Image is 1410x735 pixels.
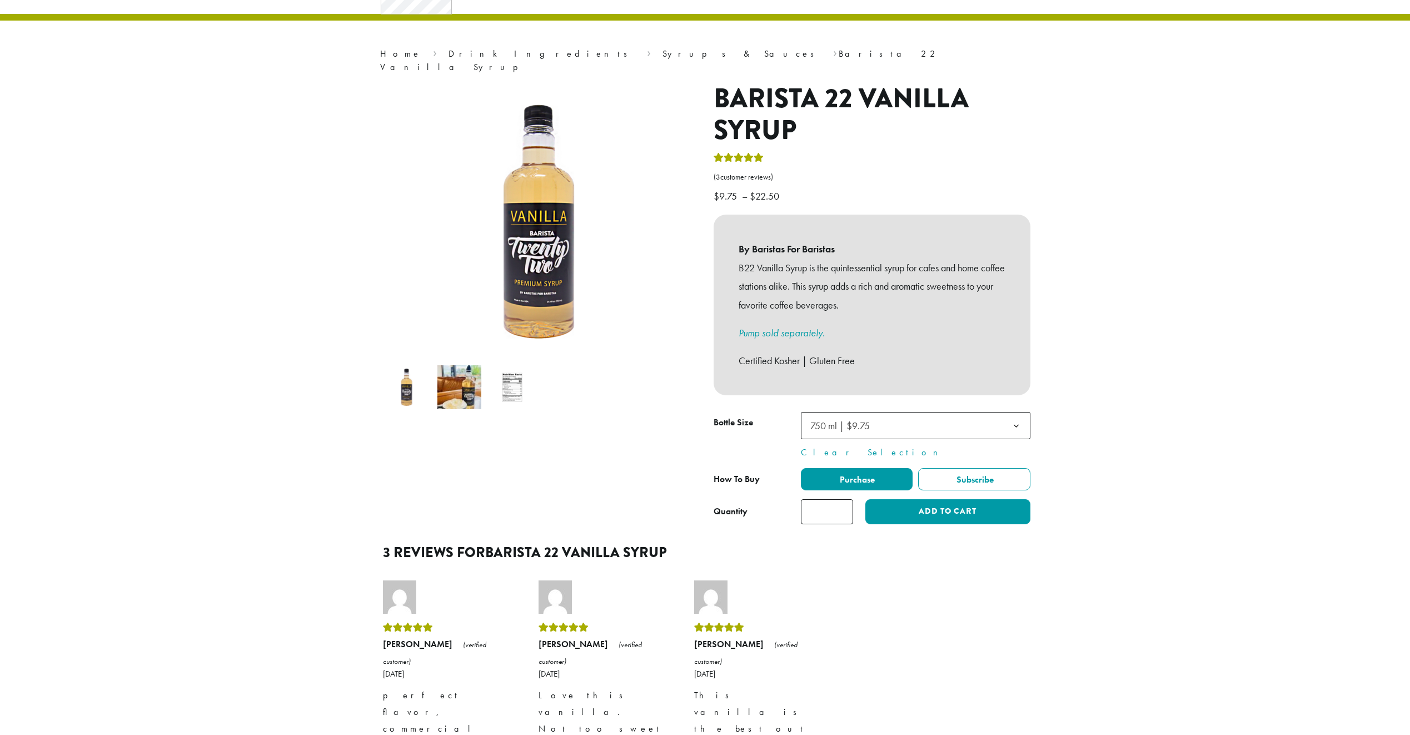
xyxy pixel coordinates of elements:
img: Barista 22 Vanilla Syrup - Image 3 [490,365,534,409]
bdi: 9.75 [714,190,740,202]
bdi: 22.50 [750,190,782,202]
img: Barista 22 Vanilla Syrup [385,365,429,409]
span: Subscribe [955,474,994,485]
span: 750 ml | $9.75 [806,415,881,436]
span: $ [750,190,755,202]
a: Home [380,48,421,59]
h2: 3 reviews for [383,544,1028,561]
time: [DATE] [694,669,822,678]
nav: Breadcrumb [380,47,1030,74]
strong: [PERSON_NAME] [383,638,452,650]
strong: [PERSON_NAME] [694,638,764,650]
div: Rated 5 out of 5 [383,619,511,636]
div: Rated 5 out of 5 [694,619,822,636]
p: B22 Vanilla Syrup is the quintessential syrup for cafes and home coffee stations alike. This syru... [739,259,1005,315]
span: Purchase [838,474,875,485]
time: [DATE] [383,669,511,678]
div: Rated 5.00 out of 5 [714,151,764,168]
h1: Barista 22 Vanilla Syrup [714,83,1030,147]
a: Syrups & Sauces [662,48,821,59]
span: How To Buy [714,473,760,485]
span: › [433,43,437,61]
span: $ [714,190,719,202]
a: Clear Selection [801,446,1030,459]
a: Drink Ingredients [449,48,635,59]
div: Quantity [714,505,748,518]
em: (verified customer) [539,640,642,666]
a: (3customer reviews) [714,172,1030,183]
em: (verified customer) [694,640,798,666]
span: 3 [716,172,720,182]
time: [DATE] [539,669,666,678]
span: 750 ml | $9.75 [801,412,1030,439]
button: Add to cart [865,499,1030,524]
span: – [742,190,748,202]
a: Pump sold separately. [739,326,825,339]
div: Rated 5 out of 5 [539,619,666,636]
p: Certified Kosher | Gluten Free [739,351,1005,370]
span: › [647,43,651,61]
span: Barista 22 Vanilla Syrup [485,542,667,563]
b: By Baristas For Baristas [739,240,1005,259]
em: (verified customer) [383,640,486,666]
strong: [PERSON_NAME] [539,638,608,650]
span: 750 ml | $9.75 [810,419,870,432]
input: Product quantity [801,499,853,524]
span: › [833,43,837,61]
label: Bottle Size [714,415,801,431]
img: Barista 22 Vanilla Syrup - Image 2 [437,365,481,409]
